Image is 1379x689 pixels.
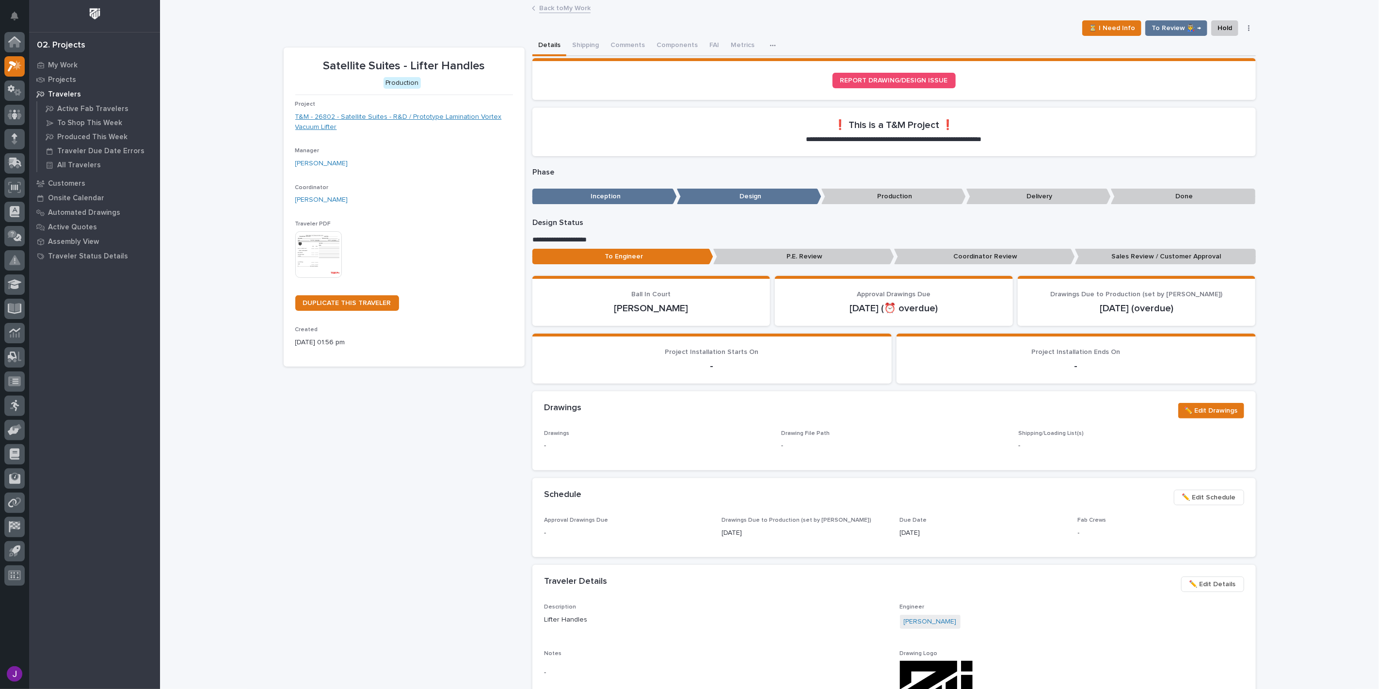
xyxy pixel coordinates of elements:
span: Hold [1218,22,1232,34]
p: Design [677,189,821,205]
a: To Shop This Week [37,116,160,129]
p: P.E. Review [713,249,894,265]
p: [DATE] (overdue) [1029,303,1244,314]
span: Approval Drawings Due [544,517,608,523]
p: [DATE] (⏰ overdue) [786,303,1001,314]
p: Delivery [966,189,1111,205]
p: Active Quotes [48,223,97,232]
p: Phase [532,168,1256,177]
span: Description [544,604,576,610]
p: [DATE] [722,528,888,538]
a: Traveler Status Details [29,249,160,263]
div: Notifications [12,12,25,27]
button: ✏️ Edit Details [1181,577,1244,592]
span: ✏️ Edit Schedule [1182,492,1236,503]
a: Projects [29,72,160,87]
p: Automated Drawings [48,208,120,217]
p: Assembly View [48,238,99,246]
span: Drawing File Path [781,431,830,436]
p: Inception [532,189,677,205]
span: Fab Crews [1078,517,1106,523]
p: - [1018,441,1244,451]
span: Traveler PDF [295,221,331,227]
button: To Review 👨‍🏭 → [1145,20,1207,36]
span: Shipping/Loading List(s) [1018,431,1084,436]
a: Onsite Calendar [29,191,160,205]
p: Traveler Due Date Errors [57,147,144,156]
span: Manager [295,148,320,154]
p: - [1078,528,1244,538]
span: ✏️ Edit Drawings [1185,405,1238,417]
h2: Traveler Details [544,577,607,587]
span: Project Installation Ends On [1032,349,1121,355]
p: - [544,441,770,451]
a: Assembly View [29,234,160,249]
div: Production [384,77,421,89]
button: Metrics [725,36,760,56]
span: REPORT DRAWING/DESIGN ISSUE [840,77,948,84]
p: Satellite Suites - Lifter Handles [295,59,513,73]
a: My Work [29,58,160,72]
button: Shipping [566,36,605,56]
a: Active Quotes [29,220,160,234]
a: [PERSON_NAME] [904,617,957,627]
button: Comments [605,36,651,56]
p: - [544,668,888,678]
a: Produced This Week [37,130,160,144]
button: Details [532,36,566,56]
span: Ball In Court [632,291,671,298]
span: Drawing Logo [900,651,938,657]
p: [PERSON_NAME] [544,303,759,314]
p: Produced This Week [57,133,128,142]
a: Automated Drawings [29,205,160,220]
a: Customers [29,176,160,191]
span: Due Date [900,517,927,523]
a: Traveler Due Date Errors [37,144,160,158]
p: Traveler Status Details [48,252,128,261]
a: All Travelers [37,158,160,172]
span: Project Installation Starts On [665,349,759,355]
button: ✏️ Edit Drawings [1178,403,1244,418]
p: Onsite Calendar [48,194,104,203]
p: [DATE] 01:56 pm [295,337,513,348]
h2: Schedule [544,490,581,500]
a: [PERSON_NAME] [295,195,348,205]
div: 02. Projects [37,40,85,51]
p: Sales Review / Customer Approval [1075,249,1256,265]
p: [DATE] [900,528,1066,538]
p: Projects [48,76,76,84]
span: Drawings Due to Production (set by [PERSON_NAME]) [1051,291,1223,298]
a: DUPLICATE THIS TRAVELER [295,295,399,311]
span: Engineer [900,604,925,610]
button: ⏳ I Need Info [1082,20,1141,36]
p: Coordinator Review [894,249,1075,265]
button: Notifications [4,6,25,26]
span: ✏️ Edit Details [1189,578,1236,590]
button: FAI [704,36,725,56]
a: T&M - 26802 - Satellite Suites - R&D / Prototype Lamination Vortex Vacuum Lifter [295,112,513,132]
a: Travelers [29,87,160,101]
p: My Work [48,61,78,70]
p: Lifter Handles [544,615,888,625]
p: To Shop This Week [57,119,122,128]
button: Components [651,36,704,56]
p: Customers [48,179,85,188]
span: Drawings Due to Production (set by [PERSON_NAME]) [722,517,872,523]
p: Design Status [532,218,1256,227]
p: Done [1111,189,1255,205]
a: Active Fab Travelers [37,102,160,115]
button: Hold [1211,20,1238,36]
span: Project [295,101,316,107]
a: [PERSON_NAME] [295,159,348,169]
button: users-avatar [4,664,25,684]
a: Back toMy Work [539,2,591,13]
p: Production [821,189,966,205]
h2: ❗ This is a T&M Project ❗ [834,119,954,131]
span: Drawings [544,431,569,436]
p: - [781,441,783,451]
span: Approval Drawings Due [857,291,931,298]
p: - [544,360,880,372]
p: Active Fab Travelers [57,105,128,113]
h2: Drawings [544,403,581,414]
img: Workspace Logo [86,5,104,23]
